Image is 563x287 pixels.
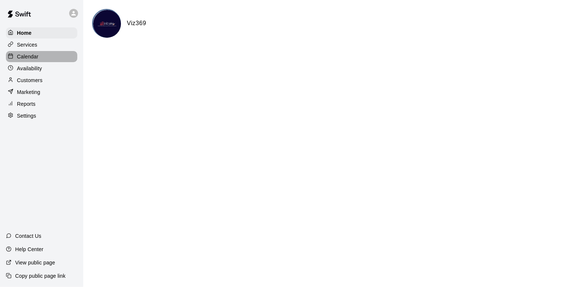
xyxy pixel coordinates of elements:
p: Marketing [17,88,40,96]
p: Services [17,41,37,48]
a: Availability [6,63,77,74]
p: Calendar [17,53,38,60]
p: Reports [17,100,36,108]
a: Calendar [6,51,77,62]
p: Copy public page link [15,272,65,280]
a: Reports [6,98,77,109]
a: Settings [6,110,77,121]
p: View public page [15,259,55,266]
p: Home [17,29,32,37]
p: Help Center [15,246,43,253]
img: Viz369 logo [93,10,121,38]
h6: Viz369 [127,18,146,28]
p: Customers [17,77,43,84]
p: Availability [17,65,42,72]
a: Customers [6,75,77,86]
a: Home [6,27,77,38]
p: Contact Us [15,232,41,240]
a: Marketing [6,87,77,98]
a: Services [6,39,77,50]
p: Settings [17,112,36,119]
